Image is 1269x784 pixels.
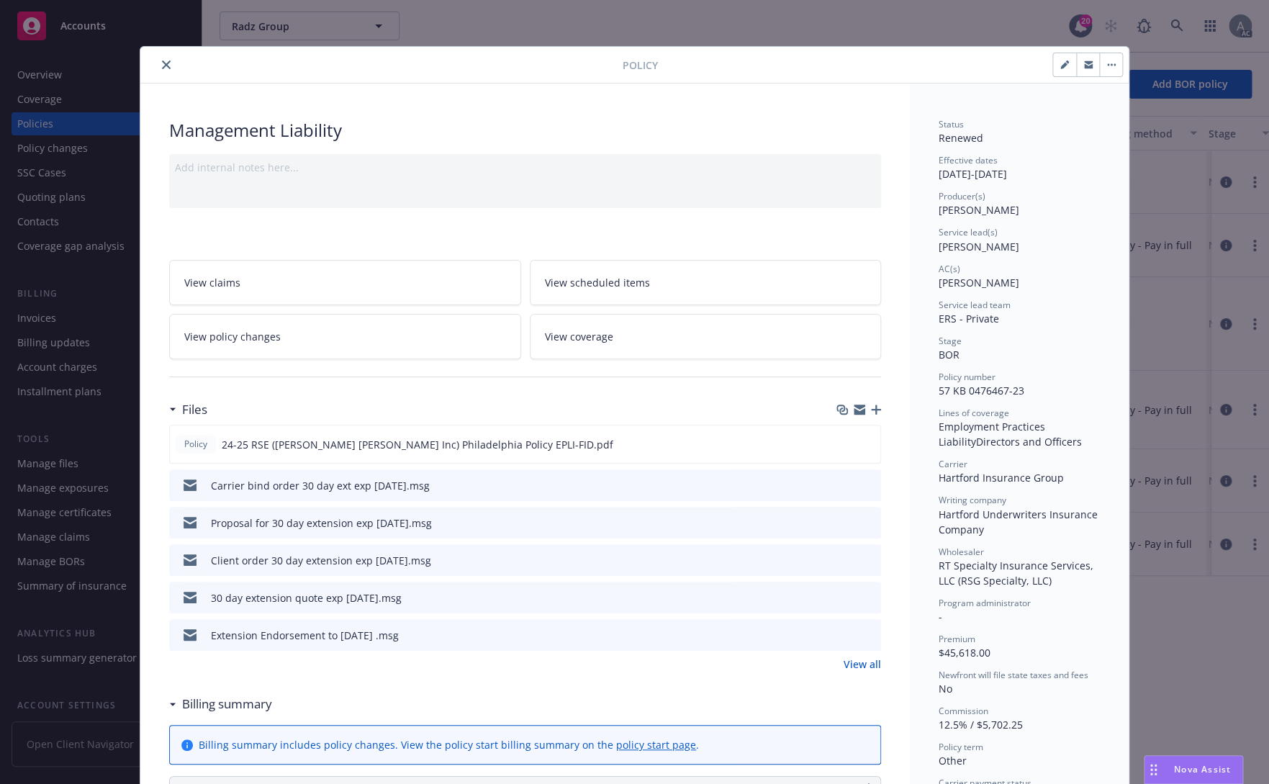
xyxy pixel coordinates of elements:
[976,435,1082,449] span: Directors and Officers
[211,590,402,605] div: 30 day extension quote exp [DATE].msg
[199,737,699,752] div: Billing summary includes policy changes. View the policy start billing summary on the .
[939,226,998,238] span: Service lead(s)
[169,314,521,359] a: View policy changes
[545,275,650,290] span: View scheduled items
[939,754,967,767] span: Other
[623,58,658,73] span: Policy
[939,508,1101,536] span: Hartford Underwriters Insurance Company
[169,118,881,143] div: Management Liability
[939,154,1100,181] div: [DATE] - [DATE]
[616,738,696,752] a: policy start page
[158,56,175,73] button: close
[939,646,990,659] span: $45,618.00
[939,190,985,202] span: Producer(s)
[175,160,875,175] div: Add internal notes here...
[862,478,875,493] button: preview file
[939,420,1048,449] span: Employment Practices Liability
[184,329,281,344] span: View policy changes
[939,348,959,361] span: BOR
[939,741,983,753] span: Policy term
[939,471,1064,485] span: Hartford Insurance Group
[839,553,851,568] button: download file
[844,657,881,672] a: View all
[222,437,613,452] span: 24-25 RSE ([PERSON_NAME] [PERSON_NAME] Inc) Philadelphia Policy EPLI-FID.pdf
[862,515,875,531] button: preview file
[939,597,1031,609] span: Program administrator
[939,263,960,275] span: AC(s)
[211,515,432,531] div: Proposal for 30 day extension exp [DATE].msg
[839,515,851,531] button: download file
[862,553,875,568] button: preview file
[839,437,850,452] button: download file
[839,628,851,643] button: download file
[939,335,962,347] span: Stage
[862,437,875,452] button: preview file
[939,458,967,470] span: Carrier
[939,633,975,645] span: Premium
[862,628,875,643] button: preview file
[939,705,988,717] span: Commission
[939,371,995,383] span: Policy number
[939,718,1023,731] span: 12.5% / $5,702.25
[939,154,998,166] span: Effective dates
[211,478,430,493] div: Carrier bind order 30 day ext exp [DATE].msg
[939,276,1019,289] span: [PERSON_NAME]
[939,407,1009,419] span: Lines of coverage
[939,610,942,623] span: -
[530,260,882,305] a: View scheduled items
[1174,763,1231,775] span: Nova Assist
[939,118,964,130] span: Status
[862,590,875,605] button: preview file
[939,669,1088,681] span: Newfront will file state taxes and fees
[939,682,952,695] span: No
[939,312,999,325] span: ERS - Private
[169,695,272,713] div: Billing summary
[182,695,272,713] h3: Billing summary
[182,400,207,419] h3: Files
[939,384,1024,397] span: 57 KB 0476467-23
[939,494,1006,506] span: Writing company
[169,260,521,305] a: View claims
[211,553,431,568] div: Client order 30 day extension exp [DATE].msg
[939,203,1019,217] span: [PERSON_NAME]
[1144,756,1162,783] div: Drag to move
[939,559,1096,587] span: RT Specialty Insurance Services, LLC (RSG Specialty, LLC)
[181,438,210,451] span: Policy
[530,314,882,359] a: View coverage
[839,478,851,493] button: download file
[939,240,1019,253] span: [PERSON_NAME]
[211,628,399,643] div: Extension Endorsement to [DATE] .msg
[184,275,240,290] span: View claims
[939,299,1011,311] span: Service lead team
[545,329,613,344] span: View coverage
[939,546,984,558] span: Wholesaler
[839,590,851,605] button: download file
[939,131,983,145] span: Renewed
[1144,755,1243,784] button: Nova Assist
[169,400,207,419] div: Files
